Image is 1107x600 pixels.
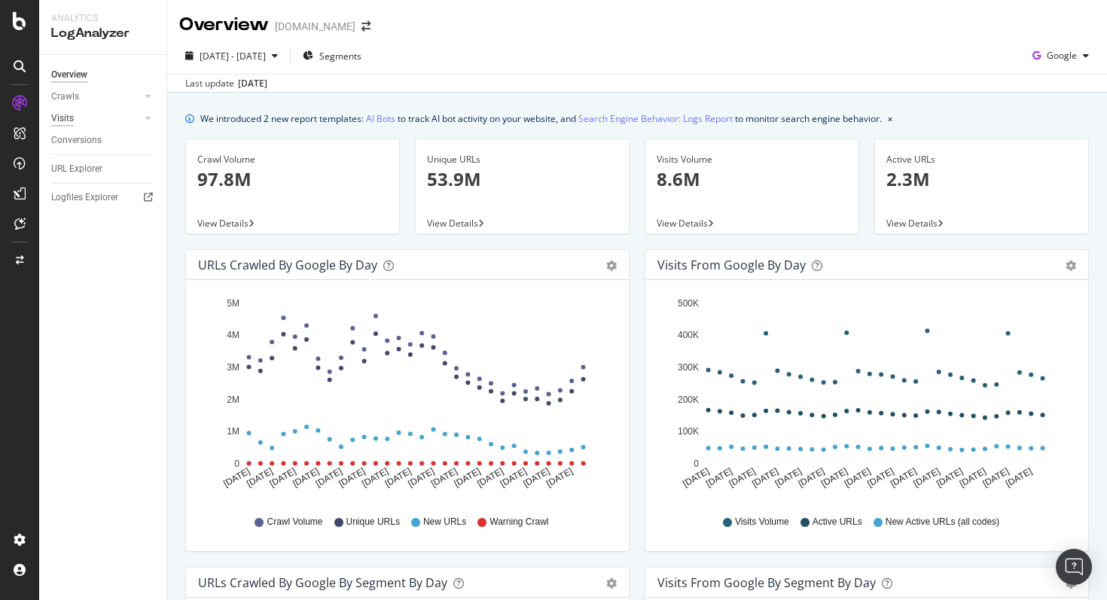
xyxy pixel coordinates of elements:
text: [DATE] [245,466,275,489]
div: [DATE] [238,77,267,90]
text: 500K [678,298,699,309]
text: 4M [227,330,239,341]
text: [DATE] [681,466,711,489]
a: Logfiles Explorer [51,190,156,206]
div: Conversions [51,132,102,148]
a: Visits [51,111,141,126]
text: [DATE] [980,466,1011,489]
text: 5M [227,298,239,309]
span: [DATE] - [DATE] [200,50,266,62]
svg: A chart. [198,292,617,501]
text: [DATE] [889,466,919,489]
span: View Details [197,217,249,230]
text: 200K [678,394,699,405]
a: Conversions [51,132,156,148]
div: [DOMAIN_NAME] [275,19,355,34]
text: 0 [694,458,699,469]
text: [DATE] [360,466,390,489]
text: [DATE] [544,466,575,489]
p: 2.3M [886,166,1077,192]
button: Google [1026,44,1095,68]
div: Visits Volume [657,153,847,166]
text: 1M [227,426,239,437]
div: gear [606,260,617,271]
div: Logfiles Explorer [51,190,118,206]
div: Unique URLs [427,153,618,166]
p: 53.9M [427,166,618,192]
text: [DATE] [499,466,529,489]
text: [DATE] [383,466,413,489]
text: [DATE] [912,466,942,489]
span: Crawl Volume [267,516,322,528]
div: arrow-right-arrow-left [361,21,371,32]
text: [DATE] [935,466,965,489]
svg: A chart. [657,292,1076,501]
text: [DATE] [337,466,367,489]
div: URLs Crawled by Google by day [198,257,377,273]
text: [DATE] [406,466,436,489]
div: Overview [51,67,87,83]
text: [DATE] [843,466,873,489]
text: [DATE] [750,466,780,489]
div: LogAnalyzer [51,25,154,42]
button: close banner [884,108,896,129]
span: View Details [886,217,938,230]
text: [DATE] [475,466,505,489]
span: Active URLs [813,516,862,528]
span: Google [1047,49,1077,62]
text: 2M [227,394,239,405]
div: Active URLs [886,153,1077,166]
button: Segments [297,44,367,68]
div: Visits [51,111,74,126]
div: info banner [185,111,1089,126]
span: New Active URLs (all codes) [886,516,999,528]
text: [DATE] [521,466,551,489]
a: URL Explorer [51,161,156,177]
text: 400K [678,330,699,341]
a: Search Engine Behavior: Logs Report [578,111,733,126]
text: [DATE] [819,466,849,489]
a: Crawls [51,89,141,105]
span: Warning Crawl [489,516,548,528]
text: [DATE] [453,466,483,489]
text: [DATE] [958,466,988,489]
span: Segments [319,50,361,62]
text: [DATE] [429,466,459,489]
text: 100K [678,426,699,437]
text: [DATE] [796,466,826,489]
div: Visits from Google By Segment By Day [657,575,876,590]
div: Last update [185,77,267,90]
div: Crawls [51,89,79,105]
button: [DATE] - [DATE] [179,44,284,68]
text: 300K [678,362,699,373]
text: [DATE] [727,466,758,489]
div: Visits from Google by day [657,257,806,273]
p: 97.8M [197,166,388,192]
p: 8.6M [657,166,847,192]
text: 3M [227,362,239,373]
text: [DATE] [704,466,734,489]
span: View Details [657,217,708,230]
div: Analytics [51,12,154,25]
a: AI Bots [366,111,395,126]
text: [DATE] [314,466,344,489]
div: Crawl Volume [197,153,388,166]
div: gear [1066,260,1076,271]
text: [DATE] [773,466,804,489]
span: Visits Volume [735,516,789,528]
span: Unique URLs [346,516,400,528]
div: We introduced 2 new report templates: to track AI bot activity on your website, and to monitor se... [200,111,882,126]
div: URL Explorer [51,161,102,177]
span: New URLs [423,516,466,528]
div: Overview [179,12,269,38]
div: gear [606,578,617,589]
text: [DATE] [268,466,298,489]
text: 0 [234,458,239,469]
text: [DATE] [291,466,321,489]
a: Overview [51,67,156,83]
span: View Details [427,217,478,230]
text: [DATE] [1004,466,1034,489]
text: [DATE] [865,466,895,489]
